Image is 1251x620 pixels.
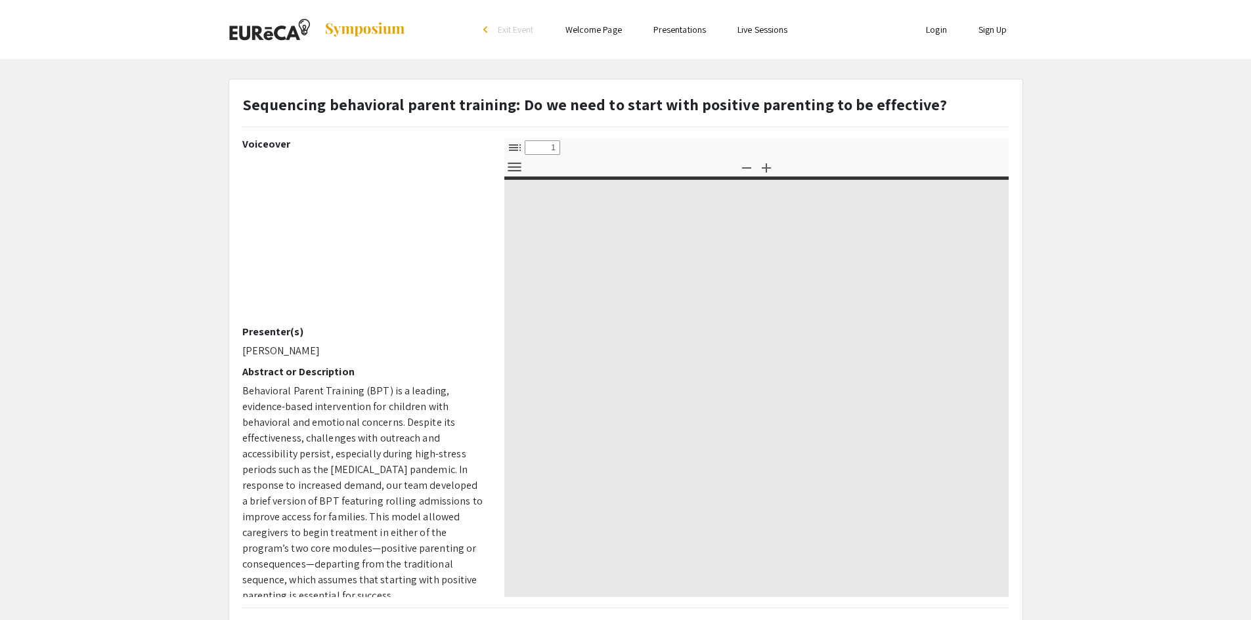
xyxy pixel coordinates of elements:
input: Page [525,140,560,155]
a: Sign Up [978,24,1007,35]
a: Login [926,24,947,35]
button: Zoom Out [735,157,758,176]
button: Toggle Sidebar [504,138,526,157]
strong: Sequencing behavioral parent training: Do we need to start with positive parenting to be effective? [242,94,948,115]
a: Presentations [653,24,706,35]
div: arrow_back_ios [483,26,491,33]
p: Behavioral Parent Training (BPT) is a leading, evidence-based intervention for children with beha... [242,383,485,604]
a: Welcome Page [565,24,622,35]
p: [PERSON_NAME] [242,343,485,359]
h2: Presenter(s) [242,325,485,338]
button: Tools [504,157,526,176]
span: Exit Event [498,24,534,35]
iframe: YouTube video player [242,155,485,325]
button: Zoom In [755,157,778,176]
h2: Abstract or Description [242,365,485,378]
img: Symposium by ForagerOne [324,22,406,37]
a: Live Sessions [737,24,787,35]
a: 2025 EURēCA! Summer Fellows Presentations [229,13,406,46]
h2: Voiceover [242,138,485,150]
img: 2025 EURēCA! Summer Fellows Presentations [229,13,311,46]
